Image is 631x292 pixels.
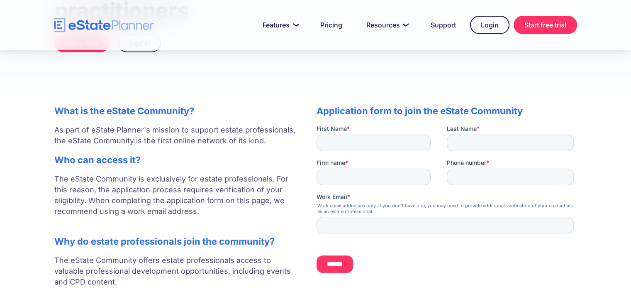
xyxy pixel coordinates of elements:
p: The eState Community is exclusively for estate professionals. For this reason, the application pr... [54,174,300,228]
a: Features [253,17,306,33]
p: As part of eState Planner's mission to support estate professionals, the eState Community is the ... [54,125,300,146]
iframe: Form 0 [317,125,577,279]
a: home [54,18,154,32]
h2: Why do estate professionals join the community? [54,236,300,247]
a: Login [470,16,509,34]
h2: What is the eState Community? [54,106,300,116]
h2: Application form to join the eState Community [317,106,577,116]
a: Pricing [310,17,352,33]
a: Resources [356,17,417,33]
h2: Who can access it? [54,155,300,165]
a: Support [421,17,466,33]
a: Start free trial [514,16,577,34]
